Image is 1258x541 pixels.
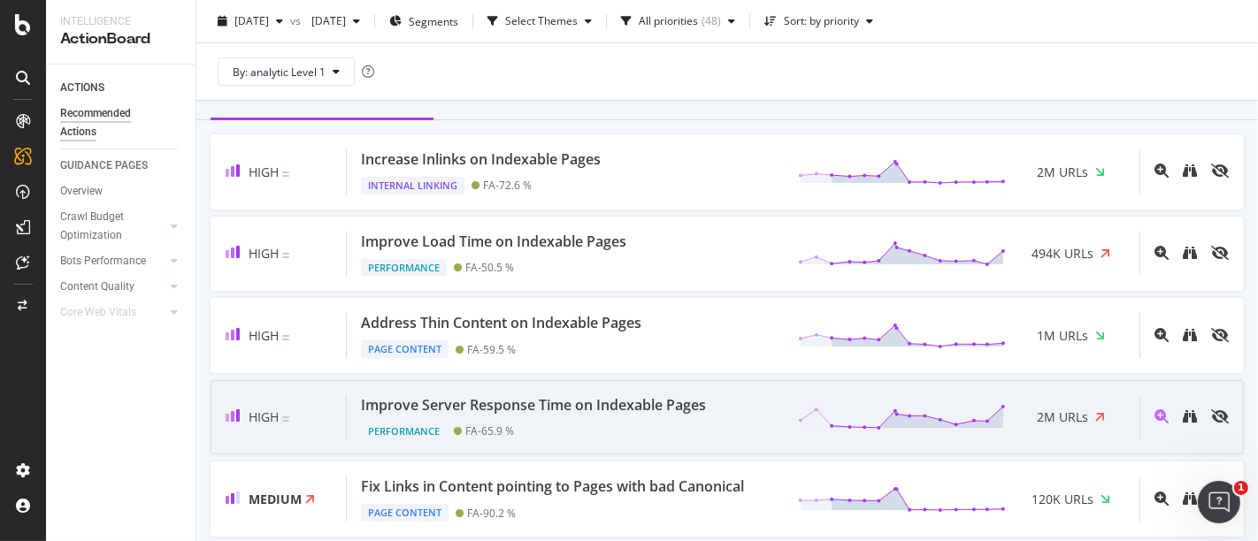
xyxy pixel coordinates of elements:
[784,16,859,27] div: Sort: by priority
[1183,409,1197,423] div: binoculars
[361,423,447,440] div: Performance
[60,29,181,50] div: ActionBoard
[60,156,148,175] div: GUIDANCE PAGES
[1183,410,1197,425] a: binoculars
[361,395,706,415] div: Improve Server Response Time on Indexable Pages
[282,171,289,177] img: Equal
[1211,409,1229,423] div: eye-slash
[1183,492,1197,507] a: binoculars
[361,149,601,170] div: Increase Inlinks on Indexable Pages
[1154,246,1169,260] div: magnifying-glass-plus
[60,303,165,322] a: Core Web Vitals
[282,335,289,340] img: Equal
[60,156,183,175] a: GUIDANCE PAGES
[361,177,464,194] div: Internal Linking
[60,208,153,245] div: Crawl Budget Optimization
[60,14,181,29] div: Intelligence
[1183,164,1197,178] div: binoculars
[1183,247,1197,262] a: binoculars
[60,252,146,270] div: Bots Performance
[290,13,304,28] span: vs
[249,164,279,180] span: High
[409,13,458,28] span: Segments
[361,340,449,358] div: Page Content
[1154,328,1169,342] div: magnifying-glass-plus
[282,253,289,258] img: Equal
[1183,328,1197,342] div: binoculars
[60,182,183,201] a: Overview
[1032,245,1093,263] span: 494K URLs
[60,104,166,141] div: Recommended Actions
[1198,481,1240,523] iframe: Intercom live chat
[361,504,449,522] div: Page Content
[60,79,183,97] a: ACTIONS
[465,424,514,438] div: FA - 65.9 %
[1234,481,1248,495] span: 1
[1154,409,1169,423] div: magnifying-glass-plus
[249,491,302,507] span: Medium
[60,303,136,322] div: Core Web Vitals
[249,327,279,344] span: High
[361,313,641,333] div: Address Thin Content on Indexable Pages
[233,64,326,79] span: By: analytic Level 1
[1037,327,1088,345] span: 1M URLs
[1211,328,1229,342] div: eye-slash
[234,13,269,28] span: 2025 Sep. 1st
[304,7,367,35] button: [DATE]
[282,416,289,422] img: Equal
[467,343,516,356] div: FA - 59.5 %
[1183,329,1197,344] a: binoculars
[249,408,279,425] span: High
[465,261,514,274] div: FA - 50.5 %
[702,16,721,27] div: ( 48 )
[60,208,165,245] a: Crawl Budget Optimization
[1037,408,1088,426] span: 2M URLs
[211,7,290,35] button: [DATE]
[480,7,599,35] button: Select Themes
[218,57,355,86] button: By: analytic Level 1
[361,232,626,252] div: Improve Load Time on Indexable Pages
[505,16,578,27] div: Select Themes
[60,278,165,296] a: Content Quality
[467,507,516,520] div: FA - 90.2 %
[639,16,698,27] div: All priorities
[1183,164,1197,179] a: binoculars
[60,182,103,201] div: Overview
[1154,164,1169,178] div: magnifying-glass-plus
[1211,164,1229,178] div: eye-slash
[1183,246,1197,260] div: binoculars
[1154,491,1169,506] div: magnifying-glass-plus
[757,7,880,35] button: Sort: by priority
[361,476,744,497] div: Fix Links in Content pointing to Pages with bad Canonical
[249,245,279,262] span: High
[304,13,346,28] span: 2024 Oct. 1st
[382,7,465,35] button: Segments
[60,104,183,141] a: Recommended Actions
[483,179,532,192] div: FA - 72.6 %
[1183,491,1197,506] div: binoculars
[1211,246,1229,260] div: eye-slash
[60,252,165,270] a: Bots Performance
[614,7,742,35] button: All priorities(48)
[1037,164,1088,181] span: 2M URLs
[361,259,447,277] div: Performance
[60,79,104,97] div: ACTIONS
[60,278,134,296] div: Content Quality
[1032,491,1093,508] span: 120K URLs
